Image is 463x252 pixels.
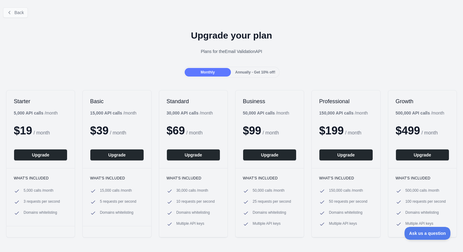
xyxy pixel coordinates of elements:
[167,111,199,115] b: 30,000 API calls
[405,227,451,240] iframe: Toggle Customer Support
[243,110,289,116] div: / month
[243,111,275,115] b: 50,000 API calls
[167,110,213,116] div: / month
[396,110,444,116] div: / month
[243,98,296,105] h2: Business
[319,124,344,137] span: $ 199
[319,98,373,105] h2: Professional
[243,124,261,137] span: $ 99
[396,98,449,105] h2: Growth
[167,98,220,105] h2: Standard
[319,110,368,116] div: / month
[396,111,430,115] b: 500,000 API calls
[319,111,353,115] b: 150,000 API calls
[167,124,185,137] span: $ 69
[396,124,420,137] span: $ 499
